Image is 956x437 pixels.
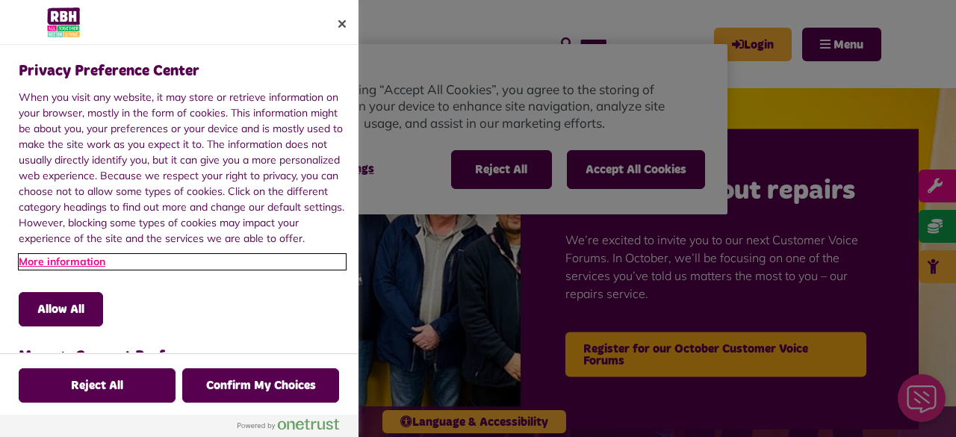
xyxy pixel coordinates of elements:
[326,7,358,40] button: Close
[182,368,339,403] button: Confirm My Choices
[238,418,351,437] a: Powered by OneTrust Opens in a new Tab
[19,292,103,326] button: Allow All
[19,368,176,403] button: Reject All
[19,60,199,82] h2: Privacy Preference Center
[9,4,57,52] div: Close Web Assistant
[19,345,346,368] h3: Manage Consent Preferences
[238,418,339,430] img: Powered by OneTrust Opens in a new Tab
[19,254,346,270] a: More information about your privacy, opens in a new tab
[19,7,108,37] div: Company Logo
[19,90,346,273] div: When you visit any website, it may store or retrieve information on your browser, mostly in the f...
[47,7,80,37] img: Company Logo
